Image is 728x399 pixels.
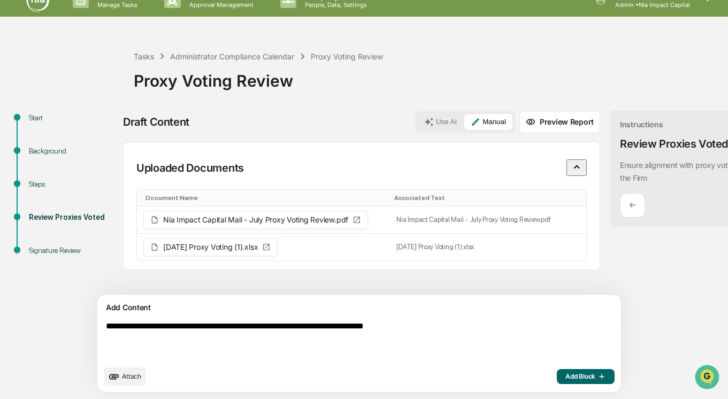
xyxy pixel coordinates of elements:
div: Administrator Compliance Calendar [170,52,294,61]
a: 🖐️Preclearance [6,131,73,150]
span: Pylon [106,181,129,189]
p: Manage Tasks [89,1,143,9]
div: Proxy Voting Review [311,52,383,61]
img: 1746055101610-c473b297-6a78-478c-a979-82029cc54cd1 [11,82,30,101]
p: People, Data, Settings [296,1,372,9]
div: Signature Review [29,245,117,256]
button: Preview Report [519,111,600,133]
input: Clear [28,49,177,60]
button: Add Block [557,369,615,384]
span: [DATE] Proxy Voting (1).xlsx [163,243,258,251]
td: Nia Impact Capital Mail - July Proxy Voting Review.pdf [390,206,568,234]
div: Toggle SortBy [394,194,564,202]
span: Preclearance [21,135,69,145]
span: Data Lookup [21,155,67,166]
button: Use AI [418,114,463,130]
p: ← [629,200,636,210]
div: 🗄️ [78,136,86,144]
p: How can we help? [11,22,195,40]
a: Powered byPylon [75,181,129,189]
div: Toggle SortBy [145,194,386,202]
div: Tasks [134,52,154,61]
button: Remove file [574,213,579,226]
span: Add Block [565,372,606,381]
div: Instructions [620,120,663,129]
p: Uploaded Documents [136,162,244,174]
td: [DATE] Proxy Voting (1).xlsx [390,234,568,260]
button: Start new chat [182,85,195,98]
div: 🖐️ [11,136,19,144]
div: Review Proxies Voted [620,137,728,150]
iframe: Open customer support [694,364,723,393]
div: Start [29,112,117,124]
button: upload document [104,367,145,386]
div: Steps [29,179,117,190]
div: Background [29,145,117,157]
span: Nia Impact Capital Mail - July Proxy Voting Review.pdf [163,216,348,224]
div: Review Proxies Voted [29,212,117,223]
div: Add Content [104,301,615,314]
a: 🗄️Attestations [73,131,137,150]
p: Approval Management [181,1,259,9]
div: Start new chat [36,82,175,93]
button: Manual [464,114,512,130]
a: 🔎Data Lookup [6,151,72,170]
span: Attach [122,372,141,380]
p: Admin • Nia Impact Capital [607,1,690,9]
div: Proxy Voting Review [134,63,723,90]
div: 🔎 [11,156,19,165]
span: Attestations [88,135,133,145]
div: Draft Content [123,116,189,128]
div: We're available if you need us! [36,93,135,101]
button: Remove file [574,241,579,253]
